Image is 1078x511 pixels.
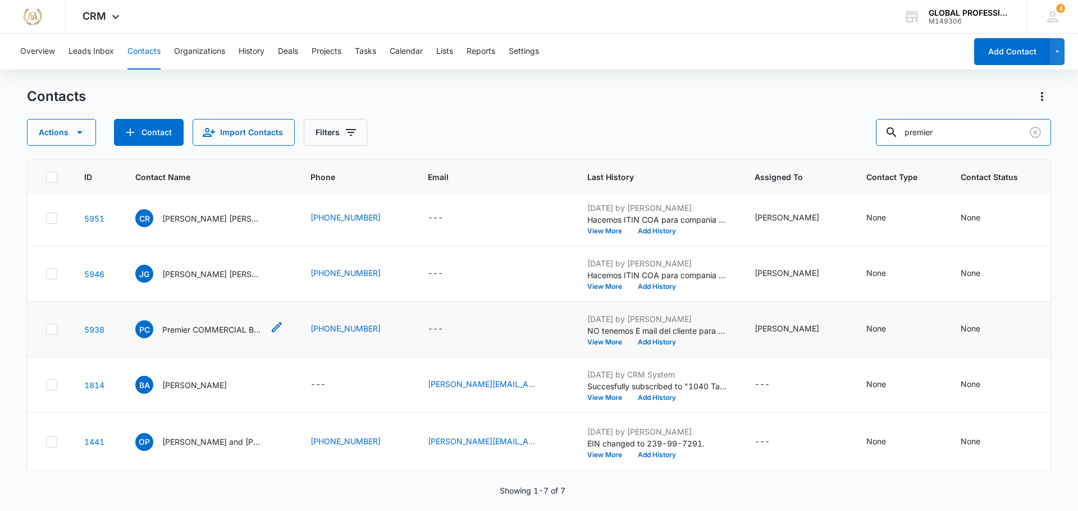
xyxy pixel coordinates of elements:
[587,257,728,269] p: [DATE] by [PERSON_NAME]
[929,8,1011,17] div: account name
[27,88,86,105] h1: Contacts
[755,378,790,392] div: Assigned To - - Select to Edit Field
[755,267,839,280] div: Assigned To - Enrique Garcia - Select to Edit Field
[755,378,770,392] div: ---
[428,378,560,392] div: Email - bridget@premierrehab.net - Select to Edit Field
[467,34,495,70] button: Reports
[755,435,770,449] div: ---
[866,267,906,280] div: Contact Type - None - Select to Edit Field
[866,435,886,447] div: None
[587,202,728,214] p: [DATE] by [PERSON_NAME]
[310,435,381,447] a: [PHONE_NUMBER]
[961,211,980,223] div: None
[135,376,153,394] span: BA
[630,283,684,290] button: Add History
[162,268,263,280] p: [PERSON_NAME] [PERSON_NAME]
[755,435,790,449] div: Assigned To - - Select to Edit Field
[876,119,1051,146] input: Search Contacts
[755,171,823,183] span: Assigned To
[961,211,1001,225] div: Contact Status - None - Select to Edit Field
[587,369,728,380] p: [DATE] by CRM System
[312,34,341,70] button: Projects
[961,323,1001,336] div: Contact Status - None - Select to Edit Field
[961,435,980,447] div: None
[135,171,267,183] span: Contact Name
[587,380,728,392] p: Succesfully subscribed to "1040 Tax Clients ".
[278,34,298,70] button: Deals
[355,34,376,70] button: Tasks
[135,320,284,338] div: Contact Name - Premier COMMERCIAL BUILDERS LLC - Select to Edit Field
[310,211,381,223] a: [PHONE_NUMBER]
[587,313,728,325] p: [DATE] by [PERSON_NAME]
[428,171,544,183] span: Email
[428,323,443,336] div: ---
[509,34,539,70] button: Settings
[310,267,401,280] div: Phone - 2254919135 - Select to Edit Field
[135,209,153,227] span: CR
[755,323,819,334] div: [PERSON_NAME]
[162,379,227,391] p: [PERSON_NAME]
[587,438,728,449] p: EIN changed to 239-99-7291.
[114,119,184,146] button: Add Contact
[587,283,630,290] button: View More
[866,211,906,225] div: Contact Type - None - Select to Edit Field
[174,34,225,70] button: Organizations
[135,433,284,451] div: Contact Name - Olman PENA and NOEMI MARADIAGA - Select to Edit Field
[1056,4,1065,13] div: notifications count
[428,378,540,390] a: [PERSON_NAME][EMAIL_ADDRESS][DOMAIN_NAME]
[310,267,381,279] a: [PHONE_NUMBER]
[428,435,540,447] a: [PERSON_NAME][EMAIL_ADDRESS][DOMAIN_NAME]
[866,323,886,334] div: None
[84,325,104,334] a: Navigate to contact details page for Premier COMMERCIAL BUILDERS LLC
[630,452,684,458] button: Add History
[755,211,819,223] div: [PERSON_NAME]
[22,7,43,27] img: Manuel Sierra Does Marketing
[929,17,1011,25] div: account id
[304,119,367,146] button: Filters
[84,269,104,279] a: Navigate to contact details page for Juan GUSTAVO ALVAREZ JIMENEZ
[135,209,284,227] div: Contact Name - Cosme ROLANDO LOPEZ JIMENEZ - Select to Edit Field
[135,433,153,451] span: OP
[428,211,463,225] div: Email - - Select to Edit Field
[135,265,284,283] div: Contact Name - Juan GUSTAVO ALVAREZ JIMENEZ - Select to Edit Field
[961,323,980,334] div: None
[866,267,886,279] div: None
[961,435,1001,449] div: Contact Status - None - Select to Edit Field
[84,437,104,446] a: Navigate to contact details page for Olman PENA and NOEMI MARADIAGA
[310,435,401,449] div: Phone - (225)200-2120 - Select to Edit Field
[83,10,106,22] span: CRM
[630,228,684,234] button: Add History
[310,378,326,392] div: ---
[162,436,263,448] p: [PERSON_NAME] and [PERSON_NAME]
[961,378,980,390] div: None
[587,426,728,438] p: [DATE] by [PERSON_NAME]
[20,34,55,70] button: Overview
[428,323,463,336] div: Email - - Select to Edit Field
[755,211,839,225] div: Assigned To - Enrique Garcia - Select to Edit Field
[866,171,917,183] span: Contact Type
[135,376,247,394] div: Contact Name - Bridget Andrews Redmond - Select to Edit Field
[961,267,1001,280] div: Contact Status - None - Select to Edit Field
[755,323,839,336] div: Assigned To - Enrique Garcia - Select to Edit Field
[135,265,153,283] span: JG
[961,171,1018,183] span: Contact Status
[500,485,565,496] p: Showing 1-7 of 7
[866,378,886,390] div: None
[755,267,819,279] div: [PERSON_NAME]
[587,269,728,281] p: Hacemos ITIN COA para compania Premier Commercial Builders LLC
[1033,88,1051,105] button: Actions
[587,325,728,337] p: NO tenemos E mail del cliente para enviar Reportes Q1 2025
[428,267,463,280] div: Email - - Select to Edit Field
[162,213,263,224] p: [PERSON_NAME] [PERSON_NAME]
[974,38,1050,65] button: Add Contact
[1026,123,1044,141] button: Clear
[866,435,906,449] div: Contact Type - None - Select to Edit Field
[587,171,711,183] span: Last History
[310,378,346,392] div: Phone - - Select to Edit Field
[587,228,630,234] button: View More
[428,211,443,225] div: ---
[436,34,453,70] button: Lists
[84,214,104,223] a: Navigate to contact details page for Cosme ROLANDO LOPEZ JIMENEZ
[84,380,104,390] a: Navigate to contact details page for Bridget Andrews Redmond
[866,378,906,392] div: Contact Type - None - Select to Edit Field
